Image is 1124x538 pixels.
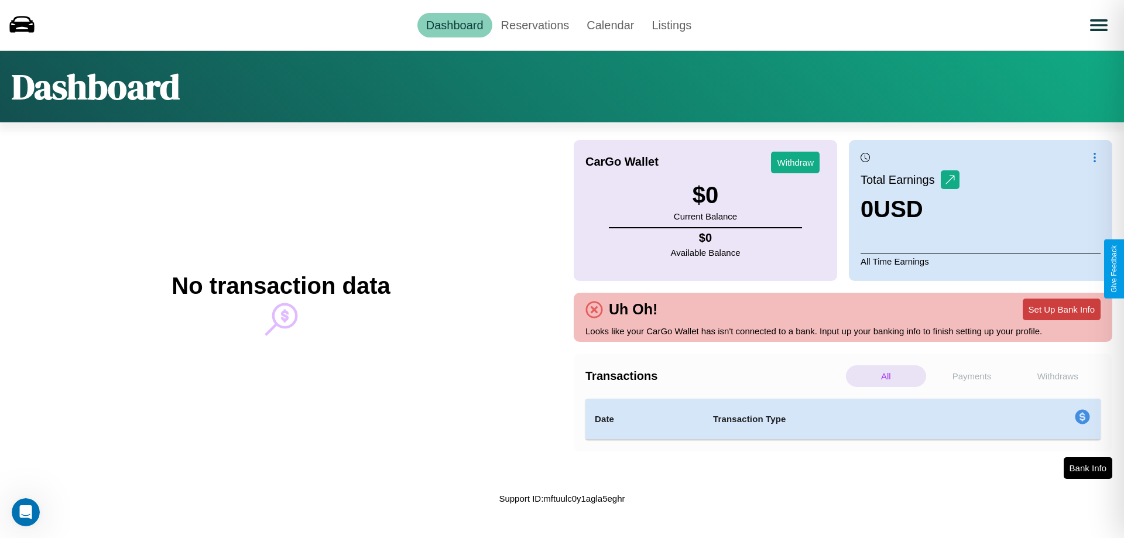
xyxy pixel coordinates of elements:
[643,13,700,37] a: Listings
[492,13,578,37] a: Reservations
[932,365,1012,387] p: Payments
[585,155,659,169] h4: CarGo Wallet
[585,323,1101,339] p: Looks like your CarGo Wallet has isn't connected to a bank. Input up your banking info to finish ...
[499,491,625,506] p: Support ID: mftuulc0y1agla5eghr
[861,253,1101,269] p: All Time Earnings
[12,498,40,526] iframe: Intercom live chat
[578,13,643,37] a: Calendar
[1064,457,1112,479] button: Bank Info
[861,169,941,190] p: Total Earnings
[595,412,694,426] h4: Date
[846,365,926,387] p: All
[1110,245,1118,293] div: Give Feedback
[771,152,820,173] button: Withdraw
[671,231,741,245] h4: $ 0
[713,412,979,426] h4: Transaction Type
[12,63,180,111] h1: Dashboard
[674,182,737,208] h3: $ 0
[172,273,390,299] h2: No transaction data
[861,196,959,222] h3: 0 USD
[417,13,492,37] a: Dashboard
[585,369,843,383] h4: Transactions
[585,399,1101,440] table: simple table
[1017,365,1098,387] p: Withdraws
[603,301,663,318] h4: Uh Oh!
[1023,299,1101,320] button: Set Up Bank Info
[1082,9,1115,42] button: Open menu
[674,208,737,224] p: Current Balance
[671,245,741,261] p: Available Balance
